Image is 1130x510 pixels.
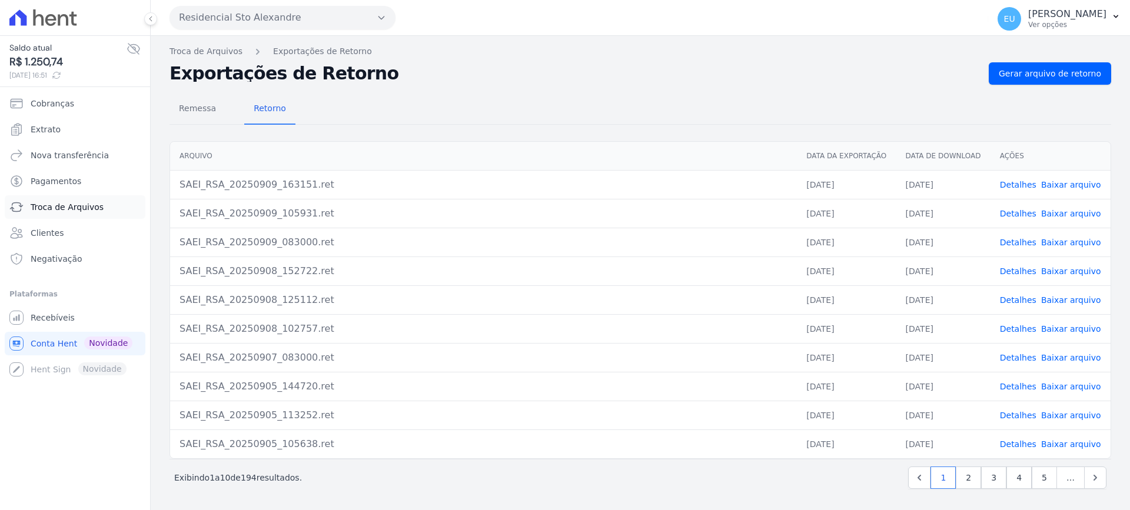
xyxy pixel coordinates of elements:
[1004,15,1015,23] span: EU
[9,54,127,70] span: R$ 1.250,74
[988,2,1130,35] button: EU [PERSON_NAME] Ver opções
[1000,180,1036,189] a: Detalhes
[908,466,930,489] a: Previous
[1041,439,1101,449] a: Baixar arquivo
[1056,466,1085,489] span: …
[896,170,991,199] td: [DATE]
[1041,266,1101,276] a: Baixar arquivo
[797,401,896,429] td: [DATE]
[273,45,372,58] a: Exportações de Retorno
[1041,324,1101,334] a: Baixar arquivo
[31,175,81,187] span: Pagamentos
[1000,238,1036,247] a: Detalhes
[180,437,787,451] div: SAEI_RSA_20250905_105638.ret
[1041,238,1101,247] a: Baixar arquivo
[1084,466,1106,489] a: Next
[5,144,145,167] a: Nova transferência
[31,149,109,161] span: Nova transferência
[930,466,956,489] a: 1
[1000,266,1036,276] a: Detalhes
[896,429,991,458] td: [DATE]
[1006,466,1032,489] a: 4
[244,94,295,125] a: Retorno
[84,336,132,349] span: Novidade
[797,343,896,372] td: [DATE]
[180,293,787,307] div: SAEI_RSA_20250908_125112.ret
[169,94,225,125] a: Remessa
[180,351,787,365] div: SAEI_RSA_20250907_083000.ret
[180,235,787,249] div: SAEI_RSA_20250909_083000.ret
[797,314,896,343] td: [DATE]
[797,228,896,256] td: [DATE]
[31,312,75,324] span: Recebíveis
[31,124,61,135] span: Extrato
[241,473,257,482] span: 194
[169,45,242,58] a: Troca de Arquivos
[220,473,231,482] span: 10
[1041,209,1101,218] a: Baixar arquivo
[1041,353,1101,362] a: Baixar arquivo
[896,142,991,171] th: Data de Download
[896,372,991,401] td: [DATE]
[5,247,145,271] a: Negativação
[174,472,302,484] p: Exibindo a de resultados.
[180,408,787,422] div: SAEI_RSA_20250905_113252.ret
[1041,382,1101,391] a: Baixar arquivo
[1000,209,1036,218] a: Detalhes
[180,322,787,336] div: SAEI_RSA_20250908_102757.ret
[1000,295,1036,305] a: Detalhes
[896,343,991,372] td: [DATE]
[180,206,787,221] div: SAEI_RSA_20250909_105931.ret
[999,68,1101,79] span: Gerar arquivo de retorno
[31,338,77,349] span: Conta Hent
[797,199,896,228] td: [DATE]
[1028,8,1106,20] p: [PERSON_NAME]
[5,332,145,355] a: Conta Hent Novidade
[210,473,215,482] span: 1
[896,228,991,256] td: [DATE]
[9,42,127,54] span: Saldo atual
[31,253,82,265] span: Negativação
[797,256,896,285] td: [DATE]
[797,429,896,458] td: [DATE]
[981,466,1006,489] a: 3
[989,62,1111,85] a: Gerar arquivo de retorno
[169,45,1111,58] nav: Breadcrumb
[9,92,141,381] nav: Sidebar
[1000,324,1036,334] a: Detalhes
[896,401,991,429] td: [DATE]
[31,98,74,109] span: Cobranças
[1028,20,1106,29] p: Ver opções
[896,199,991,228] td: [DATE]
[1032,466,1057,489] a: 5
[5,195,145,219] a: Troca de Arquivos
[1041,180,1101,189] a: Baixar arquivo
[170,142,797,171] th: Arquivo
[956,466,981,489] a: 2
[797,285,896,314] td: [DATE]
[180,178,787,192] div: SAEI_RSA_20250909_163151.ret
[991,142,1111,171] th: Ações
[5,92,145,115] a: Cobranças
[1000,411,1036,420] a: Detalhes
[5,169,145,193] a: Pagamentos
[1000,382,1036,391] a: Detalhes
[5,118,145,141] a: Extrato
[797,142,896,171] th: Data da Exportação
[172,96,223,120] span: Remessa
[1041,411,1101,420] a: Baixar arquivo
[9,287,141,301] div: Plataformas
[896,256,991,285] td: [DATE]
[31,201,104,213] span: Troca de Arquivos
[896,285,991,314] td: [DATE]
[1041,295,1101,305] a: Baixar arquivo
[180,379,787,394] div: SAEI_RSA_20250905_144720.ret
[5,306,145,329] a: Recebíveis
[180,264,787,278] div: SAEI_RSA_20250908_152722.ret
[31,227,64,239] span: Clientes
[169,65,979,82] h2: Exportações de Retorno
[1000,353,1036,362] a: Detalhes
[1000,439,1036,449] a: Detalhes
[9,70,127,81] span: [DATE] 16:51
[797,372,896,401] td: [DATE]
